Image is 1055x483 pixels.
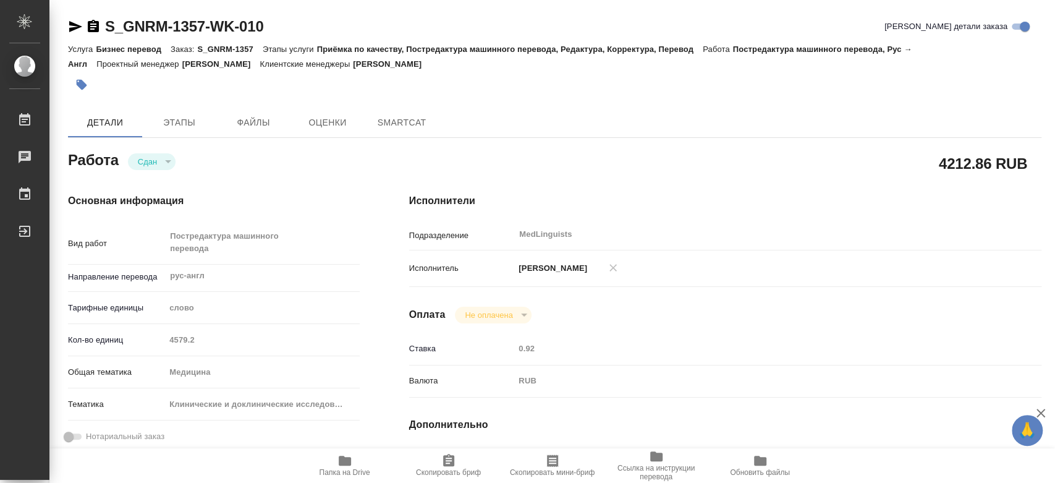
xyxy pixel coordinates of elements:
p: [PERSON_NAME] [514,262,587,275]
button: 🙏 [1012,415,1043,446]
p: S_GNRM-1357 [197,45,262,54]
span: Оценки [298,115,357,130]
button: Ссылка на инструкции перевода [604,448,708,483]
p: Заказ: [171,45,197,54]
h2: Работа [68,148,119,170]
p: Проектный менеджер [96,59,182,69]
span: Скопировать мини-бриф [510,468,595,477]
a: S_GNRM-1357-WK-010 [105,18,263,35]
p: Тарифные единицы [68,302,165,314]
div: Сдан [455,307,531,323]
h4: Оплата [409,307,446,322]
p: Подразделение [409,229,515,242]
p: Кол-во единиц [68,334,165,346]
h4: Дополнительно [409,417,1041,432]
p: Вид работ [68,237,165,250]
div: Клинические и доклинические исследования [165,394,359,415]
p: Приёмка по качеству, Постредактура машинного перевода, Редактура, Корректура, Перевод [317,45,703,54]
p: Работа [703,45,733,54]
span: 🙏 [1017,417,1038,443]
span: Детали [75,115,135,130]
h4: Основная информация [68,194,360,208]
button: Обновить файлы [708,448,812,483]
p: [PERSON_NAME] [182,59,260,69]
button: Папка на Drive [293,448,397,483]
p: Ставка [409,343,515,355]
span: Папка на Drive [320,468,370,477]
button: Скопировать мини-бриф [501,448,604,483]
p: Этапы услуги [263,45,317,54]
span: Файлы [224,115,283,130]
div: слово [165,297,359,318]
p: Бизнес перевод [96,45,171,54]
p: Валюта [409,375,515,387]
input: Пустое поле [514,340,988,357]
p: Исполнитель [409,262,515,275]
p: Тематика [68,398,165,411]
span: Ссылка на инструкции перевода [612,464,701,481]
h2: 4212.86 RUB [939,153,1027,174]
span: Скопировать бриф [416,468,481,477]
p: Общая тематика [68,366,165,378]
span: Обновить файлы [730,468,790,477]
p: Направление перевода [68,271,165,283]
button: Скопировать ссылку [86,19,101,34]
p: [PERSON_NAME] [353,59,431,69]
h4: Исполнители [409,194,1041,208]
div: Сдан [128,153,176,170]
button: Сдан [134,156,161,167]
div: RUB [514,370,988,391]
span: SmartCat [372,115,431,130]
span: Этапы [150,115,209,130]
input: Пустое поле [165,331,359,349]
button: Скопировать ссылку для ЯМессенджера [68,19,83,34]
button: Скопировать бриф [397,448,501,483]
p: Услуга [68,45,96,54]
p: Клиентские менеджеры [260,59,354,69]
span: [PERSON_NAME] детали заказа [884,20,1007,33]
button: Не оплачена [461,310,516,320]
div: Медицина [165,362,359,383]
span: Нотариальный заказ [86,430,164,443]
button: Добавить тэг [68,71,95,98]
